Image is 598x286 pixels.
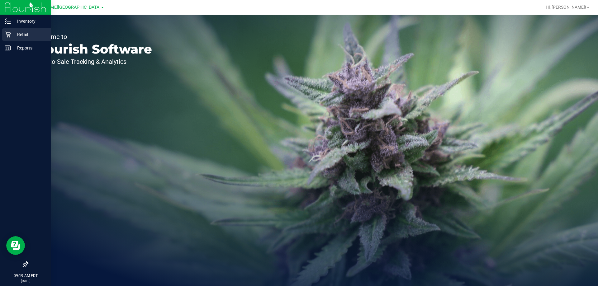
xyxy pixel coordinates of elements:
[5,45,11,51] inline-svg: Reports
[24,5,101,10] span: [PERSON_NAME][GEOGRAPHIC_DATA]
[6,236,25,255] iframe: Resource center
[5,18,11,24] inline-svg: Inventory
[11,17,48,25] p: Inventory
[11,31,48,38] p: Retail
[3,273,48,279] p: 09:19 AM EDT
[34,43,152,55] p: Flourish Software
[11,44,48,52] p: Reports
[34,59,152,65] p: Seed-to-Sale Tracking & Analytics
[3,279,48,283] p: [DATE]
[5,31,11,38] inline-svg: Retail
[34,34,152,40] p: Welcome to
[546,5,586,10] span: Hi, [PERSON_NAME]!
